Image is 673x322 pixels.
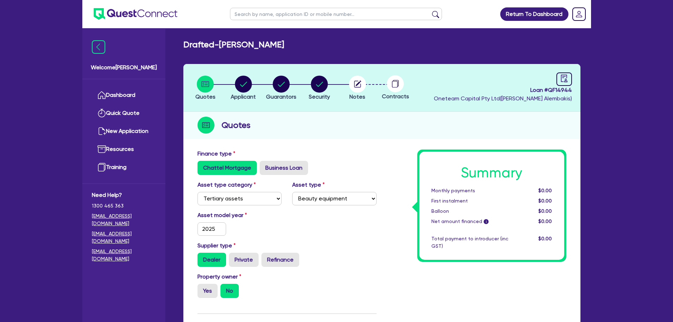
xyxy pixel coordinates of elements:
[94,8,177,20] img: quest-connect-logo-blue
[92,230,156,245] a: [EMAIL_ADDRESS][DOMAIN_NAME]
[92,86,156,104] a: Dashboard
[92,104,156,122] a: Quick Quote
[98,109,106,117] img: quick-quote
[308,75,330,101] button: Security
[92,122,156,140] a: New Application
[292,181,325,189] label: Asset type
[261,253,299,267] label: Refinance
[426,207,514,215] div: Balloon
[500,7,568,21] a: Return To Dashboard
[231,93,256,100] span: Applicant
[349,93,365,100] span: Notes
[197,253,226,267] label: Dealer
[92,212,156,227] a: [EMAIL_ADDRESS][DOMAIN_NAME]
[92,140,156,158] a: Resources
[349,75,366,101] button: Notes
[197,273,241,281] label: Property owner
[98,163,106,171] img: training
[92,40,105,54] img: icon-menu-close
[91,63,157,72] span: Welcome [PERSON_NAME]
[309,93,330,100] span: Security
[197,241,236,250] label: Supplier type
[92,158,156,176] a: Training
[197,181,256,189] label: Asset type category
[197,284,218,298] label: Yes
[92,202,156,210] span: 1300 465 363
[98,127,106,135] img: new-application
[426,187,514,194] div: Monthly payments
[98,145,106,153] img: resources
[538,218,552,224] span: $0.00
[560,75,568,82] span: audit
[230,75,256,101] button: Applicant
[195,93,216,100] span: Quotes
[92,191,156,199] span: Need Help?
[230,8,442,20] input: Search by name, application ID or mobile number...
[382,93,409,100] span: Contracts
[538,198,552,204] span: $0.00
[220,284,239,298] label: No
[192,211,287,219] label: Asset model year
[266,93,296,100] span: Guarantors
[197,117,214,134] img: step-icon
[195,75,216,101] button: Quotes
[229,253,259,267] label: Private
[484,219,489,224] span: i
[434,86,572,94] span: Loan # QF14944
[426,235,514,250] div: Total payment to introducer (inc GST)
[538,208,552,214] span: $0.00
[431,164,552,181] h1: Summary
[538,188,552,193] span: $0.00
[197,150,235,158] label: Finance type
[222,119,250,131] h2: Quotes
[266,75,297,101] button: Guarantors
[197,161,257,175] label: Chattel Mortgage
[426,197,514,205] div: First instalment
[92,248,156,263] a: [EMAIL_ADDRESS][DOMAIN_NAME]
[426,218,514,225] div: Net amount financed
[434,95,572,102] span: Oneteam Capital Pty Ltd ( [PERSON_NAME] Alembakis )
[183,40,284,50] h2: Drafted - [PERSON_NAME]
[556,72,572,86] a: audit
[538,236,552,241] span: $0.00
[570,5,588,23] a: Dropdown toggle
[260,161,308,175] label: Business Loan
